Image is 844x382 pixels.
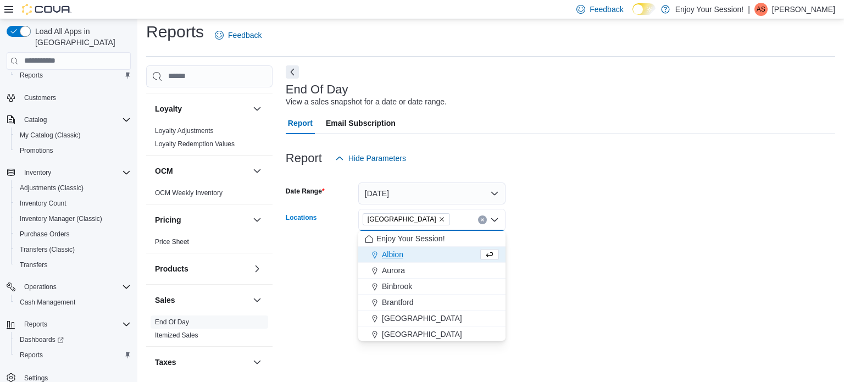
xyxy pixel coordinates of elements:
button: Reports [11,347,135,363]
span: Inventory Manager (Classic) [15,212,131,225]
button: Adjustments (Classic) [11,180,135,196]
button: Transfers [11,257,135,273]
span: Inventory Manager (Classic) [20,214,102,223]
span: Adjustments (Classic) [20,184,84,192]
span: Reports [20,351,43,359]
span: Inventory Count [20,199,66,208]
h3: Report [286,152,322,165]
span: Report [288,112,313,134]
span: Aurora [382,265,405,276]
span: Reports [20,318,131,331]
a: Inventory Manager (Classic) [15,212,107,225]
h3: OCM [155,165,173,176]
button: Inventory Manager (Classic) [11,211,135,226]
span: Promotions [15,144,131,157]
button: Reports [11,68,135,83]
span: Cash Management [15,296,131,309]
a: Loyalty Redemption Values [155,140,235,148]
span: Enjoy Your Session! [376,233,445,244]
div: Pricing [146,235,273,253]
div: Ana Saric [754,3,768,16]
span: Itemized Sales [155,331,198,340]
p: Enjoy Your Session! [675,3,744,16]
a: OCM Weekly Inventory [155,189,223,197]
span: End Of Day [155,318,189,326]
button: Customers [2,90,135,106]
span: Brantford [382,297,414,308]
button: OCM [251,164,264,178]
span: Reports [15,348,131,362]
span: Reports [24,320,47,329]
span: Hide Parameters [348,153,406,164]
span: My Catalog (Classic) [20,131,81,140]
button: Clear input [478,215,487,224]
span: Feedback [228,30,262,41]
a: Reports [15,69,47,82]
span: My Catalog (Classic) [15,129,131,142]
span: Price Sheet [155,237,189,246]
span: Catalog [24,115,47,124]
h3: Products [155,263,188,274]
button: Taxes [251,356,264,369]
button: Operations [20,280,61,294]
a: Transfers (Classic) [15,243,79,256]
div: View a sales snapshot for a date or date range. [286,96,447,108]
span: Inventory [20,166,131,179]
span: Transfers (Classic) [15,243,131,256]
a: Customers [20,91,60,104]
span: Reports [20,71,43,80]
h3: Pricing [155,214,181,225]
button: Taxes [155,357,248,368]
span: Load All Apps in [GEOGRAPHIC_DATA] [31,26,131,48]
a: Itemized Sales [155,331,198,339]
span: Catalog [20,113,131,126]
button: Products [155,263,248,274]
span: Dashboards [20,335,64,344]
button: Reports [2,317,135,332]
button: Albion [358,247,506,263]
a: Feedback [210,24,266,46]
button: Remove North York from selection in this group [438,216,445,223]
label: Date Range [286,187,325,196]
a: Promotions [15,144,58,157]
h3: Loyalty [155,103,182,114]
button: Cash Management [11,295,135,310]
button: Enjoy Your Session! [358,231,506,247]
span: Customers [24,93,56,102]
img: Cova [22,4,71,15]
button: Next [286,65,299,79]
span: [GEOGRAPHIC_DATA] [382,329,462,340]
p: | [748,3,750,16]
button: Loyalty [251,102,264,115]
span: Feedback [590,4,623,15]
a: Inventory Count [15,197,71,210]
span: Email Subscription [326,112,396,134]
span: AS [757,3,765,16]
button: Products [251,262,264,275]
h3: Taxes [155,357,176,368]
a: Transfers [15,258,52,272]
button: Inventory [20,166,55,179]
a: Purchase Orders [15,228,74,241]
input: Dark Mode [632,3,656,15]
button: Inventory [2,165,135,180]
span: Purchase Orders [20,230,70,239]
span: Binbrook [382,281,412,292]
button: Catalog [20,113,51,126]
span: Transfers [15,258,131,272]
a: Dashboards [15,333,68,346]
button: Aurora [358,263,506,279]
button: Pricing [155,214,248,225]
span: Inventory [24,168,51,177]
a: Price Sheet [155,238,189,246]
span: Operations [24,283,57,291]
span: Promotions [20,146,53,155]
button: Hide Parameters [331,147,410,169]
span: Albion [382,249,403,260]
div: Sales [146,315,273,346]
button: Transfers (Classic) [11,242,135,257]
div: OCM [146,186,273,204]
a: Cash Management [15,296,80,309]
div: Loyalty [146,124,273,155]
